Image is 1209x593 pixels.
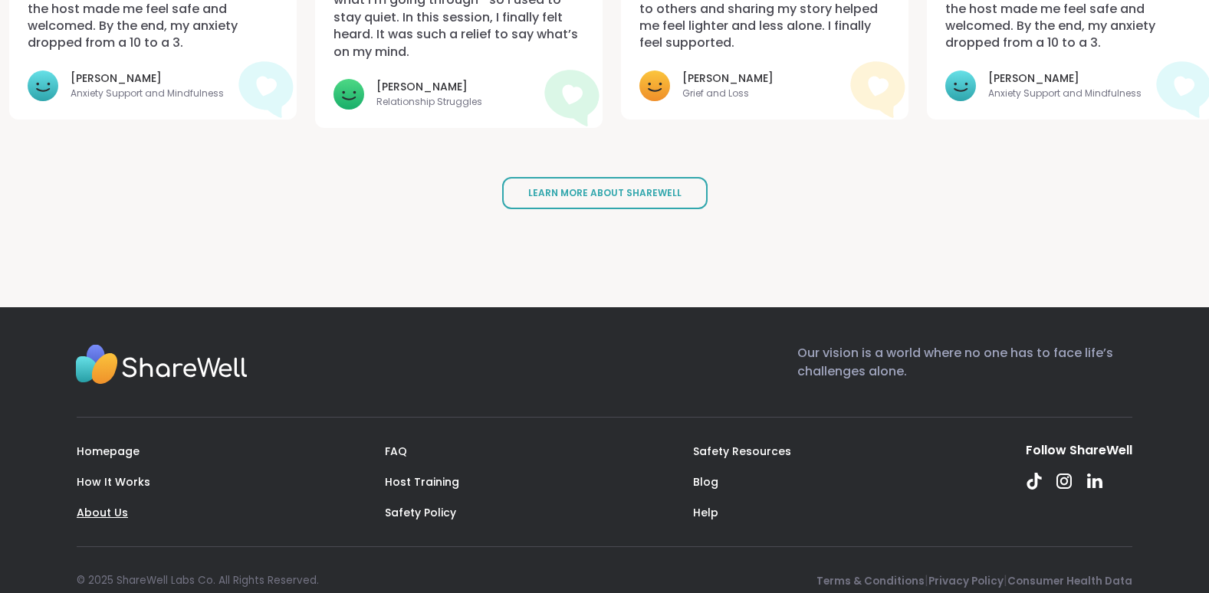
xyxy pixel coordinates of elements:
[376,96,482,109] h4: Relationship Struggles
[988,71,1142,87] h3: [PERSON_NAME]
[693,505,718,520] a: Help
[385,444,407,459] a: FAQ
[75,344,248,388] img: Sharewell
[816,574,925,588] a: Terms & Conditions
[925,572,928,589] span: |
[1004,572,1007,589] span: |
[1007,574,1132,588] a: Consumer Health Data
[693,474,718,490] a: Blog
[1026,442,1132,459] div: Follow ShareWell
[682,87,774,100] h4: Grief and Loss
[77,573,319,588] div: © 2025 ShareWell Labs Co. All Rights Reserved.
[693,444,791,459] a: Safety Resources
[928,574,1004,588] a: Privacy Policy
[502,177,708,209] a: Learn More About ShareWell
[385,474,459,490] a: Host Training
[988,87,1142,100] h4: Anxiety Support and Mindfulness
[77,505,128,520] a: About Us
[71,87,224,100] h4: Anxiety Support and Mindfulness
[797,344,1132,392] p: Our vision is a world where no one has to face life’s challenges alone.
[385,505,456,520] a: Safety Policy
[682,71,774,87] h3: [PERSON_NAME]
[71,71,224,87] h3: [PERSON_NAME]
[77,444,140,459] a: Homepage
[528,187,682,200] span: Learn More About ShareWell
[77,474,150,490] a: How It Works
[376,80,482,95] h3: [PERSON_NAME]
